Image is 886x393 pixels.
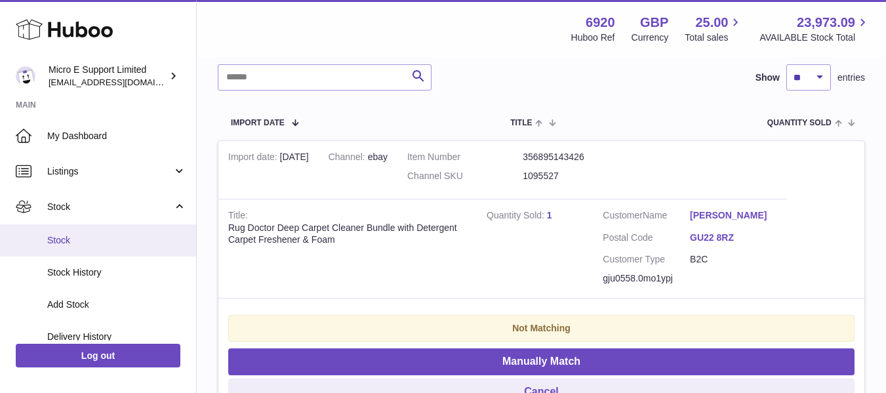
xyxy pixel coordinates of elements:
span: 23,973.09 [797,14,855,31]
span: AVAILABLE Stock Total [759,31,870,44]
dt: Customer Type [603,253,690,266]
strong: Title [228,210,248,224]
span: Stock [47,234,186,247]
a: GU22 8RZ [690,232,777,244]
div: gju0558.0mo1ypj [603,272,777,285]
a: 25.00 Total sales [685,14,743,44]
strong: GBP [640,14,668,31]
div: Micro E Support Limited [49,64,167,89]
strong: Quantity Sold [487,210,547,224]
dt: Postal Code [603,232,690,247]
dd: 1095527 [523,170,638,182]
span: Quantity Sold [767,119,832,127]
label: Show [755,72,780,84]
span: Stock [47,201,172,213]
a: 23,973.09 AVAILABLE Stock Total [759,14,870,44]
a: [PERSON_NAME] [690,209,777,222]
span: Listings [47,165,172,178]
span: Add Stock [47,299,186,311]
strong: 6920 [586,14,615,31]
span: Stock History [47,266,186,279]
div: Currency [632,31,669,44]
dt: Item Number [407,151,523,163]
span: Import date [231,119,285,127]
span: Title [510,119,532,127]
a: Log out [16,344,180,367]
span: [EMAIL_ADDRESS][DOMAIN_NAME] [49,77,193,87]
td: [DATE] [218,141,319,199]
a: 1 [547,210,552,220]
img: contact@micropcsupport.com [16,66,35,86]
strong: Channel [329,152,368,165]
span: 25.00 [695,14,728,31]
div: Rug Doctor Deep Carpet Cleaner Bundle with Detergent Carpet Freshener & Foam [228,222,467,247]
span: Total sales [685,31,743,44]
span: My Dashboard [47,130,186,142]
dt: Channel SKU [407,170,523,182]
div: ebay [329,151,388,163]
strong: Import date [228,152,280,165]
dd: B2C [690,253,777,266]
button: Manually Match [228,348,855,375]
div: Huboo Ref [571,31,615,44]
span: Customer [603,210,643,220]
span: Delivery History [47,331,186,343]
dt: Name [603,209,690,225]
strong: Not Matching [512,323,571,333]
span: entries [837,72,865,84]
dd: 356895143426 [523,151,638,163]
